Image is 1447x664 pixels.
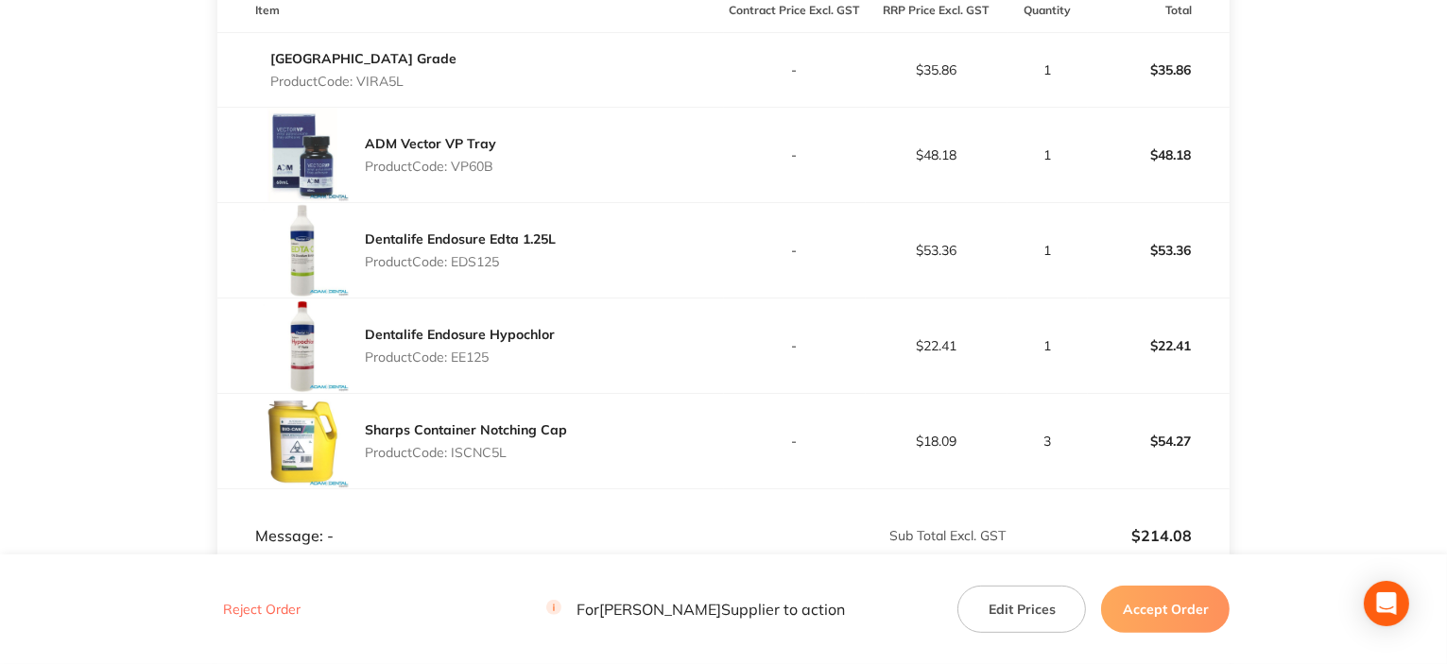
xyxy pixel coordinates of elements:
[365,135,496,152] a: ADM Vector VP Tray
[725,528,1007,543] p: Sub Total Excl. GST
[867,147,1007,162] p: $48.18
[255,108,350,202] img: d2VndDZzdA
[1008,243,1088,258] p: 1
[867,62,1007,77] p: $35.86
[1364,581,1409,626] div: Open Intercom Messenger
[365,230,556,247] a: Dentalife Endosure Edta 1.25L
[365,349,555,365] p: Product Code: EE125
[217,602,306,619] button: Reject Order
[365,159,496,174] p: Product Code: VP60B
[1101,586,1230,633] button: Accept Order
[1089,323,1229,368] p: $22.41
[365,326,555,343] a: Dentalife Endosure Hypochlor
[725,62,865,77] p: -
[217,488,724,545] td: Message: -
[1089,418,1229,464] p: $54.27
[546,601,845,619] p: For [PERSON_NAME] Supplier to action
[255,203,350,298] img: NjZ0NGFkbw
[867,338,1007,353] p: $22.41
[255,298,350,393] img: aDFxZ3JsbA
[1008,338,1088,353] p: 1
[1089,132,1229,178] p: $48.18
[1089,47,1229,93] p: $35.86
[725,434,865,449] p: -
[1008,527,1193,544] p: $214.08
[725,243,865,258] p: -
[867,243,1007,258] p: $53.36
[1089,228,1229,273] p: $53.36
[725,338,865,353] p: -
[270,74,456,89] p: Product Code: VIRA5L
[1008,147,1088,162] p: 1
[365,421,567,438] a: Sharps Container Notching Cap
[1008,434,1088,449] p: 3
[957,586,1086,633] button: Edit Prices
[270,50,456,67] a: [GEOGRAPHIC_DATA] Grade
[365,445,567,460] p: Product Code: ISCNC5L
[725,147,865,162] p: -
[255,394,350,488] img: OGd4anY2dA
[867,434,1007,449] p: $18.09
[1008,62,1088,77] p: 1
[365,254,556,269] p: Product Code: EDS125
